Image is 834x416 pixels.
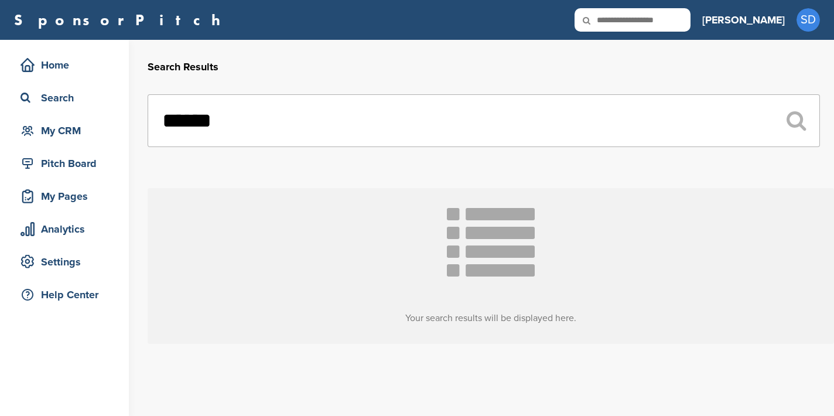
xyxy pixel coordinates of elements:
[18,120,117,141] div: My CRM
[12,183,117,210] a: My Pages
[12,150,117,177] a: Pitch Board
[18,186,117,207] div: My Pages
[797,8,820,32] span: SD
[787,369,825,407] iframe: Button to launch messaging window
[12,281,117,308] a: Help Center
[18,54,117,76] div: Home
[702,12,785,28] h3: [PERSON_NAME]
[18,284,117,305] div: Help Center
[12,52,117,79] a: Home
[18,153,117,174] div: Pitch Board
[148,311,834,325] h3: Your search results will be displayed here.
[702,7,785,33] a: [PERSON_NAME]
[14,12,228,28] a: SponsorPitch
[18,251,117,272] div: Settings
[18,219,117,240] div: Analytics
[12,84,117,111] a: Search
[12,248,117,275] a: Settings
[148,59,820,75] h2: Search Results
[18,87,117,108] div: Search
[12,117,117,144] a: My CRM
[12,216,117,243] a: Analytics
